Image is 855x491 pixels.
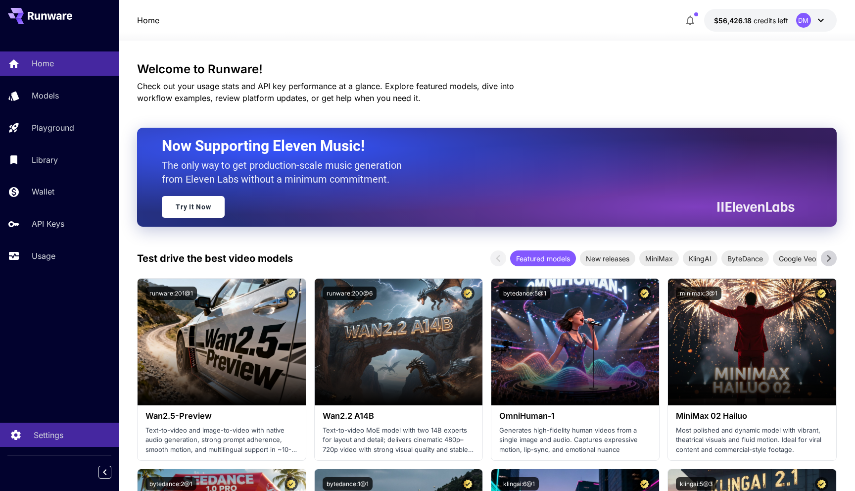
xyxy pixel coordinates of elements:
[683,250,717,266] div: KlingAI
[145,287,197,300] button: runware:201@1
[676,411,828,421] h3: MiniMax 02 Hailuo
[773,250,822,266] div: Google Veo
[137,62,837,76] h3: Welcome to Runware!
[676,477,716,491] button: klingai:5@3
[137,81,514,103] span: Check out your usage stats and API key performance at a glance. Explore featured models, dive int...
[461,477,475,491] button: Certified Model – Vetted for best performance and includes a commercial license.
[499,477,539,491] button: klingai:6@1
[639,253,679,264] span: MiniMax
[323,287,377,300] button: runware:200@6
[106,463,119,481] div: Collapse sidebar
[32,122,74,134] p: Playground
[796,13,811,28] div: DM
[323,426,475,455] p: Text-to-video MoE model with two 14B experts for layout and detail; delivers cinematic 480p–720p ...
[815,477,828,491] button: Certified Model – Vetted for best performance and includes a commercial license.
[145,426,297,455] p: Text-to-video and image-to-video with native audio generation, strong prompt adherence, smooth mo...
[32,250,55,262] p: Usage
[162,137,787,155] h2: Now Supporting Eleven Music!
[676,287,721,300] button: minimax:3@1
[32,154,58,166] p: Library
[32,90,59,101] p: Models
[98,466,111,479] button: Collapse sidebar
[323,477,373,491] button: bytedance:1@1
[714,15,788,26] div: $56,426.18197
[162,158,409,186] p: The only way to get production-scale music generation from Eleven Labs without a minimum commitment.
[754,16,788,25] span: credits left
[138,279,305,405] img: alt
[721,253,769,264] span: ByteDance
[815,287,828,300] button: Certified Model – Vetted for best performance and includes a commercial license.
[145,477,196,491] button: bytedance:2@1
[510,250,576,266] div: Featured models
[580,250,635,266] div: New releases
[137,251,293,266] p: Test drive the best video models
[32,186,54,197] p: Wallet
[145,411,297,421] h3: Wan2.5-Preview
[285,287,298,300] button: Certified Model – Vetted for best performance and includes a commercial license.
[676,426,828,455] p: Most polished and dynamic model with vibrant, theatrical visuals and fluid motion. Ideal for vira...
[34,429,63,441] p: Settings
[638,287,651,300] button: Certified Model – Vetted for best performance and includes a commercial license.
[491,279,659,405] img: alt
[461,287,475,300] button: Certified Model – Vetted for best performance and includes a commercial license.
[32,218,64,230] p: API Keys
[580,253,635,264] span: New releases
[773,253,822,264] span: Google Veo
[510,253,576,264] span: Featured models
[499,426,651,455] p: Generates high-fidelity human videos from a single image and audio. Captures expressive motion, l...
[668,279,836,405] img: alt
[683,253,717,264] span: KlingAI
[499,287,550,300] button: bytedance:5@1
[499,411,651,421] h3: OmniHuman‑1
[323,411,475,421] h3: Wan2.2 A14B
[137,14,159,26] a: Home
[137,14,159,26] nav: breadcrumb
[32,57,54,69] p: Home
[721,250,769,266] div: ByteDance
[714,16,754,25] span: $56,426.18
[638,477,651,491] button: Certified Model – Vetted for best performance and includes a commercial license.
[704,9,837,32] button: $56,426.18197DM
[285,477,298,491] button: Certified Model – Vetted for best performance and includes a commercial license.
[162,196,225,218] a: Try It Now
[315,279,482,405] img: alt
[639,250,679,266] div: MiniMax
